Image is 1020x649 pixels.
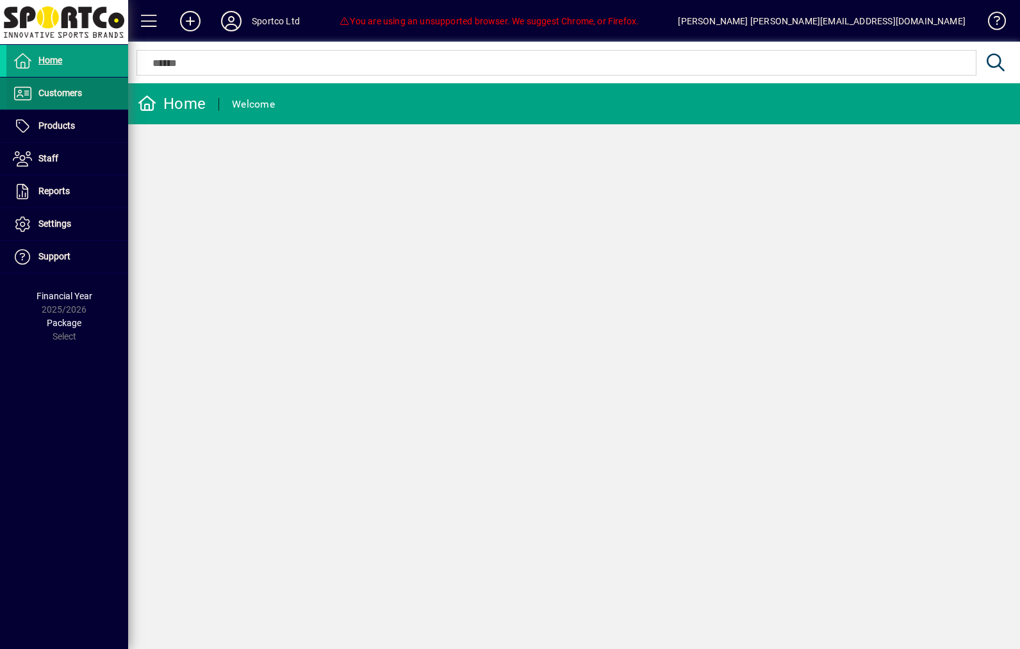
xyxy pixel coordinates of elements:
a: Customers [6,78,128,110]
div: [PERSON_NAME] [PERSON_NAME][EMAIL_ADDRESS][DOMAIN_NAME] [678,11,966,31]
span: Products [38,120,75,131]
a: Staff [6,143,128,175]
a: Products [6,110,128,142]
span: You are using an unsupported browser. We suggest Chrome, or Firefox. [339,16,639,26]
a: Reports [6,176,128,208]
div: Welcome [232,94,275,115]
span: Package [47,318,81,328]
span: Financial Year [37,291,92,301]
a: Support [6,241,128,273]
div: Sportco Ltd [252,11,300,31]
span: Settings [38,218,71,229]
div: Home [138,94,206,114]
button: Profile [211,10,252,33]
span: Support [38,251,70,261]
a: Knowledge Base [978,3,1004,44]
a: Settings [6,208,128,240]
button: Add [170,10,211,33]
span: Home [38,55,62,65]
span: Customers [38,88,82,98]
span: Staff [38,153,58,163]
span: Reports [38,186,70,196]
